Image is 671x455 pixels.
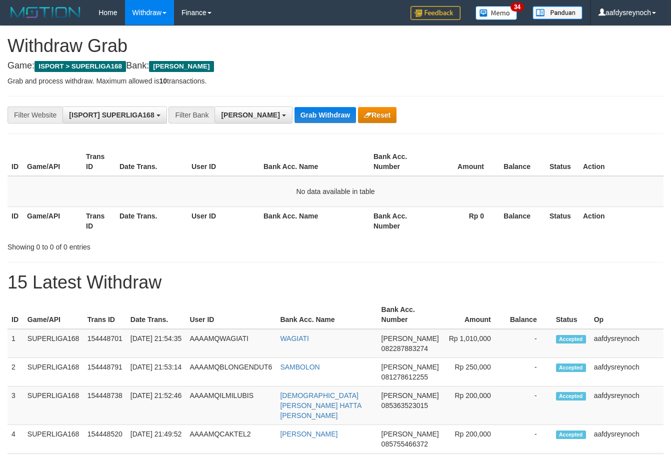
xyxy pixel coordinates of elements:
[126,386,186,425] td: [DATE] 21:52:46
[556,430,586,439] span: Accepted
[185,425,276,453] td: AAAAMQCAKTEL2
[259,206,369,235] th: Bank Acc. Name
[381,401,428,409] span: Copy 085363523015 to clipboard
[443,425,506,453] td: Rp 200,000
[579,147,663,176] th: Action
[381,334,439,342] span: [PERSON_NAME]
[443,329,506,358] td: Rp 1,010,000
[23,147,82,176] th: Game/API
[410,6,460,20] img: Feedback.jpg
[280,391,361,419] a: [DEMOGRAPHIC_DATA][PERSON_NAME] HATTA [PERSON_NAME]
[185,358,276,386] td: AAAAMQBLONGENDUT6
[7,329,23,358] td: 1
[23,329,83,358] td: SUPERLIGA168
[7,61,663,71] h4: Game: Bank:
[185,329,276,358] td: AAAAMQWAGIATI
[83,329,126,358] td: 154448701
[506,386,552,425] td: -
[126,425,186,453] td: [DATE] 21:49:52
[23,206,82,235] th: Game/API
[556,335,586,343] span: Accepted
[168,106,214,123] div: Filter Bank
[82,147,115,176] th: Trans ID
[7,425,23,453] td: 4
[7,358,23,386] td: 2
[7,5,83,20] img: MOTION_logo.png
[532,6,582,19] img: panduan.png
[185,386,276,425] td: AAAAMQILMILUBIS
[443,358,506,386] td: Rp 250,000
[115,206,187,235] th: Date Trans.
[7,76,663,86] p: Grab and process withdraw. Maximum allowed is transactions.
[579,206,663,235] th: Action
[7,238,272,252] div: Showing 0 to 0 of 0 entries
[499,206,545,235] th: Balance
[83,300,126,329] th: Trans ID
[7,147,23,176] th: ID
[506,300,552,329] th: Balance
[7,36,663,56] h1: Withdraw Grab
[23,386,83,425] td: SUPERLIGA168
[83,425,126,453] td: 154448520
[358,107,396,123] button: Reset
[506,425,552,453] td: -
[428,147,499,176] th: Amount
[7,386,23,425] td: 3
[590,358,663,386] td: aafdysreynoch
[23,358,83,386] td: SUPERLIGA168
[381,373,428,381] span: Copy 081278612255 to clipboard
[556,363,586,372] span: Accepted
[126,300,186,329] th: Date Trans.
[82,206,115,235] th: Trans ID
[159,77,167,85] strong: 10
[381,440,428,448] span: Copy 085755466372 to clipboard
[475,6,517,20] img: Button%20Memo.svg
[510,2,524,11] span: 34
[69,111,154,119] span: [ISPORT] SUPERLIGA168
[7,272,663,292] h1: 15 Latest Withdraw
[280,430,337,438] a: [PERSON_NAME]
[23,425,83,453] td: SUPERLIGA168
[381,363,439,371] span: [PERSON_NAME]
[590,329,663,358] td: aafdysreynoch
[545,206,579,235] th: Status
[7,106,62,123] div: Filter Website
[506,358,552,386] td: -
[280,363,319,371] a: SAMBOLON
[443,300,506,329] th: Amount
[187,147,259,176] th: User ID
[552,300,590,329] th: Status
[214,106,292,123] button: [PERSON_NAME]
[187,206,259,235] th: User ID
[83,386,126,425] td: 154448738
[590,425,663,453] td: aafdysreynoch
[7,300,23,329] th: ID
[428,206,499,235] th: Rp 0
[280,334,309,342] a: WAGIATI
[369,147,428,176] th: Bank Acc. Number
[499,147,545,176] th: Balance
[62,106,166,123] button: [ISPORT] SUPERLIGA168
[185,300,276,329] th: User ID
[590,300,663,329] th: Op
[126,329,186,358] td: [DATE] 21:54:35
[590,386,663,425] td: aafdysreynoch
[381,430,439,438] span: [PERSON_NAME]
[381,344,428,352] span: Copy 082287883274 to clipboard
[149,61,213,72] span: [PERSON_NAME]
[7,206,23,235] th: ID
[443,386,506,425] td: Rp 200,000
[381,391,439,399] span: [PERSON_NAME]
[276,300,377,329] th: Bank Acc. Name
[259,147,369,176] th: Bank Acc. Name
[369,206,428,235] th: Bank Acc. Number
[545,147,579,176] th: Status
[7,176,663,207] td: No data available in table
[34,61,126,72] span: ISPORT > SUPERLIGA168
[83,358,126,386] td: 154448791
[294,107,356,123] button: Grab Withdraw
[115,147,187,176] th: Date Trans.
[23,300,83,329] th: Game/API
[221,111,279,119] span: [PERSON_NAME]
[556,392,586,400] span: Accepted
